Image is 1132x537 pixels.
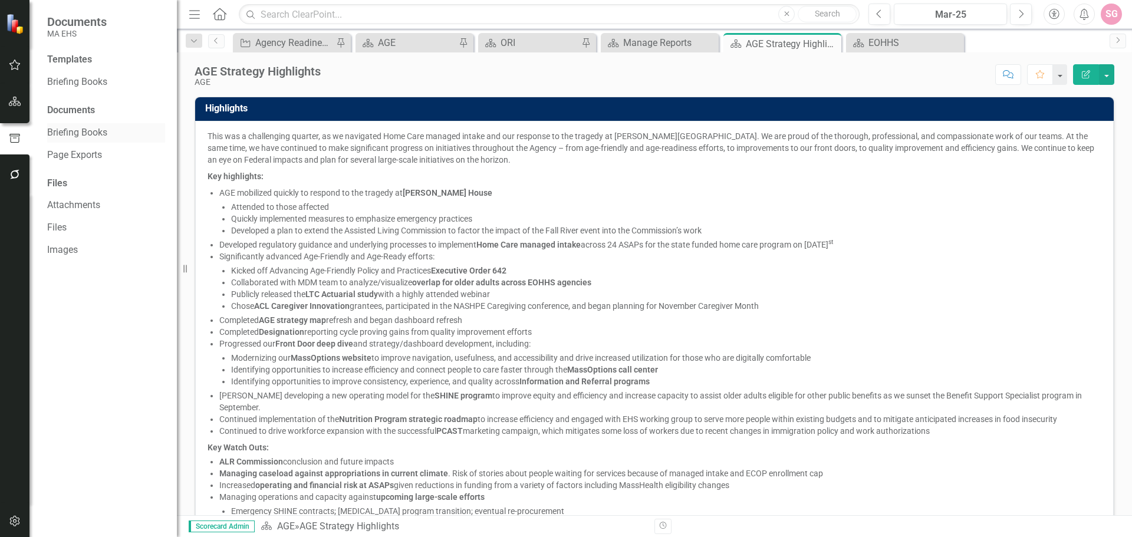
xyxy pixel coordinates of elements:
[219,251,1101,312] li: Significantly advanced Age-Friendly and Age-Ready efforts:
[255,35,333,50] div: Agency Readiness for an Aging Population
[208,443,269,452] strong: Key Watch Outs:
[208,130,1101,168] p: This was a challenging quarter, as we navigated Home Care managed intake and our response to the ...
[219,467,1101,479] li: . Risk of stories about people waiting for services because of managed intake and ECOP enrollment...
[431,266,491,275] strong: Executive Order
[189,520,255,532] span: Scorecard Admin
[231,364,1101,375] li: Identifying opportunities to increase efficiency and connect people to care faster through the
[339,414,478,424] strong: Nutrition Program strategic roadmap
[455,278,591,287] strong: older adults across EOHHS agencies
[376,492,485,502] strong: upcoming large-scale efforts
[47,53,165,67] div: Templates
[481,35,578,50] a: ORI
[305,289,378,299] strong: LTC Actuarial study
[291,353,371,363] strong: MassOptions website
[47,221,165,235] a: Files
[219,338,1101,387] li: Progressed our and strategy/dashboard development, including:
[254,301,350,311] strong: ACL Caregiver Innovation
[849,35,961,50] a: EOHHS
[231,265,1101,276] li: Kicked off Advancing Age-Friendly Policy and Practices
[231,276,1101,288] li: Collaborated with MDM team to analyze/visualize
[219,314,1101,326] li: Completed refresh and began dashboard refresh
[435,391,492,400] strong: SHINE program
[195,65,321,78] div: AGE Strategy Highlights
[195,78,321,87] div: AGE
[219,469,448,478] strong: Managing caseload against appropriations in current climate
[378,35,456,50] div: AGE
[300,520,399,532] div: AGE Strategy Highlights
[623,35,716,50] div: Manage Reports
[476,240,581,249] strong: Home Care managed intake
[868,35,961,50] div: EOHHS
[436,426,463,436] strong: PCAST
[746,37,838,51] div: AGE Strategy Highlights
[492,266,506,275] strong: 642
[255,480,394,490] strong: operating and financial risk at ASAPs
[358,35,456,50] a: AGE
[47,243,165,257] a: Images
[567,365,658,374] strong: MassOptions call center
[231,375,1101,387] li: Identifying opportunities to improve consistency, experience, and quality across
[231,225,1101,236] li: Developed a plan to extend the Assisted Living Commission to factor the impact of the Fall River ...
[894,4,1007,25] button: Mar-25
[815,9,840,18] span: Search
[1101,4,1122,25] button: SG
[219,457,283,466] strong: ALR Commission
[219,187,1101,236] li: AGE mobilized quickly to respond to the tragedy at
[231,505,1101,517] li: Emergency SHINE contracts; [MEDICAL_DATA] program transition; eventual re-procurement
[604,35,716,50] a: Manage Reports
[47,149,165,162] a: Page Exports
[412,278,453,287] strong: overlap for
[277,520,295,532] a: AGE
[236,35,333,50] a: Agency Readiness for an Aging Population
[798,6,857,22] button: Search
[47,126,165,140] a: Briefing Books
[219,456,1101,467] li: conclusion and future impacts
[231,201,1101,213] li: Attended to those affected
[219,239,1101,251] li: Developed regulatory guidance and underlying processes to implement across 24 ASAPs for the state...
[231,300,1101,312] li: Chose grantees, participated in the NASHPE Caregiving conference, and began planning for November...
[403,188,492,197] strong: [PERSON_NAME] House
[261,520,646,533] div: »
[219,326,1101,338] li: Completed reporting cycle proving gains from quality improvement efforts
[47,29,107,38] small: MA EHS
[219,425,1101,437] li: Continued to drive workforce expansion with the successful marketing campaign, which mitigates so...
[219,390,1101,413] li: [PERSON_NAME] developing a new operating model for the to improve equity and efficiency and incre...
[208,172,264,181] strong: Key highlights:
[47,75,165,89] a: Briefing Books
[239,4,860,25] input: Search ClearPoint...
[47,15,107,29] span: Documents
[219,479,1101,491] li: Increased given reductions in funding from a variety of factors including MassHealth eligibility ...
[219,413,1101,425] li: Continued implementation of the to increase efficiency and engaged with EHS working group to serv...
[501,35,578,50] div: ORI
[259,315,326,325] strong: AGE strategy map
[231,352,1101,364] li: Modernizing our to improve navigation, usefulness, and accessibility and drive increased utilizat...
[47,104,165,117] div: Documents
[231,288,1101,300] li: Publicly released the with a highly attended webinar
[259,327,304,337] strong: Designation
[275,339,353,348] strong: Front Door deep dive
[519,377,650,386] strong: Information and Referral programs
[205,103,1108,114] h3: Highlights
[898,8,1003,22] div: Mar-25
[828,238,833,246] sup: st
[47,199,165,212] a: Attachments
[231,213,1101,225] li: Quickly implemented measures to emphasize emergency practices
[6,14,27,34] img: ClearPoint Strategy
[47,177,165,190] div: Files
